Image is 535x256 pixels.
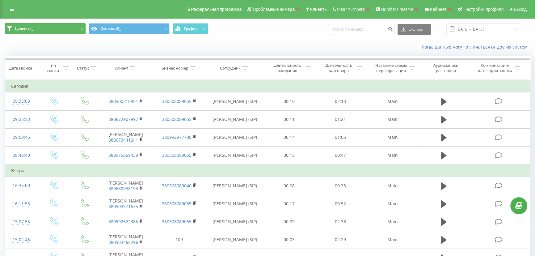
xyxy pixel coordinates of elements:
[426,63,466,73] div: Аудиозапись разговора
[162,219,192,224] a: 380508089055
[263,177,314,195] td: 00:08
[263,231,314,249] td: 00:03
[43,63,62,73] div: Тип звонка
[263,213,314,231] td: 00:09
[11,149,32,161] div: 08:48:40
[315,92,366,110] td: 02:13
[108,219,138,224] a: 380992522385
[206,231,263,249] td: [PERSON_NAME] (SIP)
[99,195,153,213] td: [PERSON_NAME]
[11,216,32,228] div: 15:07:55
[366,213,419,231] td: Main
[108,203,138,209] a: 380503371675
[263,128,314,146] td: 00:14
[315,128,366,146] td: 01:05
[206,177,263,195] td: [PERSON_NAME] (SIP)
[173,23,208,34] button: График
[366,195,419,213] td: Main
[15,26,33,31] span: Целевые_
[9,66,32,71] div: Дата звонка
[315,146,366,164] td: 00:47
[271,63,304,73] div: Длительность ожидания
[162,134,192,140] a: 380992977788
[206,213,263,231] td: [PERSON_NAME] (SIP)
[99,128,153,146] td: [PERSON_NAME]
[263,110,314,128] td: 00:11
[263,146,314,164] td: 00:15
[366,128,419,146] td: Main
[375,63,408,73] div: Название схемы переадресации
[162,183,192,189] a: 380508089040
[11,113,32,126] div: 09:23:53
[191,7,242,12] span: Реферальная программа
[398,24,431,35] button: Экспорт
[108,152,138,158] a: 380975669439
[315,231,366,249] td: 02:29
[5,164,530,177] td: Вчера
[11,95,32,107] div: 09:35:03
[366,146,419,164] td: Main
[108,137,138,143] a: 380673441241
[162,152,192,158] a: 380508089055
[337,7,365,12] span: Clear numbers
[5,80,530,92] td: Сегодня
[77,66,89,71] div: Статус
[184,27,198,31] span: График
[115,66,128,71] div: Клиент
[206,128,263,146] td: [PERSON_NAME] (SIP)
[322,63,355,73] div: Длительность разговора
[206,195,263,213] td: [PERSON_NAME] (SIP)
[263,92,314,110] td: 00:10
[315,195,366,213] td: 00:52
[11,180,32,192] div: 16:35:00
[162,66,188,71] div: Бизнес номер
[206,92,263,110] td: [PERSON_NAME] (SIP)
[220,66,241,71] div: Сотрудник
[315,213,366,231] td: 02:38
[514,7,527,12] span: Выход
[366,177,419,195] td: Main
[5,23,86,34] button: Целевые_
[422,44,530,50] a: Когда данные могут отличаться от других систем
[477,63,513,73] div: Комментарий/категория звонка
[89,23,170,34] button: Основний_
[153,231,206,249] td: 109
[11,131,32,143] div: 09:00:45
[162,116,192,122] a: 380508089055
[430,7,446,12] span: Кабинет
[11,234,32,246] div: 15:02:46
[162,98,192,104] a: 380508089055
[463,7,503,12] span: Настройки профиля
[99,231,153,249] td: [PERSON_NAME]
[108,239,138,245] a: 380503462296
[206,110,263,128] td: [PERSON_NAME] (SIP)
[329,24,394,35] input: Поиск по номеру
[315,177,366,195] td: 00:35
[381,7,413,12] span: Numbers reserve
[162,201,192,207] a: 380508089055
[366,110,419,128] td: Main
[366,92,419,110] td: Main
[11,198,32,210] div: 16:11:53
[108,116,138,122] a: 380672907997
[366,231,419,249] td: Main
[310,7,327,12] span: Клиенты
[315,110,366,128] td: 01:21
[108,98,138,104] a: 380500318951
[206,146,263,164] td: [PERSON_NAME] (SIP)
[253,7,295,12] span: Проблемные номера
[99,177,153,195] td: [PERSON_NAME]
[263,195,314,213] td: 00:17
[108,186,138,191] a: 380680038193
